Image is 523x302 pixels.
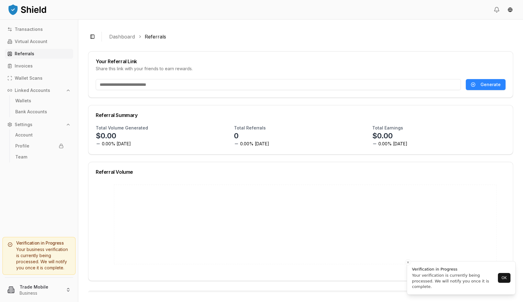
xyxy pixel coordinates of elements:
nav: breadcrumb [109,33,508,40]
p: Account [15,133,33,137]
p: Linked Accounts [15,88,50,93]
p: Team [15,155,27,159]
a: Virtual Account [5,37,73,46]
a: Invoices [5,61,73,71]
a: Verification in ProgressYour business verification is currently being processed. We will notify y... [2,237,76,275]
img: ShieldPay Logo [7,3,47,16]
p: 0 [234,131,239,141]
p: Virtual Account [15,39,47,44]
a: Referrals [145,33,166,40]
p: Referrals [15,52,34,56]
p: Wallets [15,99,31,103]
p: Wallet Scans [15,76,43,80]
button: Settings [5,120,73,129]
a: Referrals [5,49,73,59]
a: Wallet Scans [5,73,73,83]
p: Settings [15,122,32,127]
a: Dashboard [109,33,135,40]
a: Bank Accounts [13,107,66,117]
button: Trade MobileBusiness [2,280,76,300]
span: 0.00% [DATE] [102,141,131,147]
h3: Total Earnings [372,125,403,131]
div: Your Referral Link [96,59,506,64]
h5: Verification in Progress [8,241,70,245]
p: Trade Mobile [20,284,61,290]
div: Referral Volume [96,169,506,174]
span: 0.00% [DATE] [378,141,407,147]
a: Profile [13,141,66,151]
span: 0.00% [DATE] [240,141,269,147]
a: Team [13,152,66,162]
button: OK [498,273,510,283]
p: Business [20,290,61,296]
p: Invoices [15,64,33,68]
div: Verification in Progress [412,266,496,272]
a: Wallets [13,96,66,106]
div: Share this link with your friends to earn rewards. [96,66,506,72]
button: Close toast [405,259,411,265]
p: Transactions [15,27,43,31]
p: Bank Accounts [15,110,47,114]
p: $0.00 [96,131,116,141]
p: Profile [15,144,29,148]
p: $0.00 [372,131,393,141]
div: Your verification is currently being processed. We will notify you once it is complete. [412,273,496,289]
span: Generate [480,82,501,88]
div: Your business verification is currently being processed. We will notify you once it is complete. [8,246,70,271]
a: Account [13,130,66,140]
div: Referral Summary [96,113,506,118]
h3: Total Referrals [234,125,266,131]
button: Linked Accounts [5,86,73,95]
h3: Total Volume Generated [96,125,148,131]
a: Transactions [5,24,73,34]
button: Generate [466,79,506,90]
